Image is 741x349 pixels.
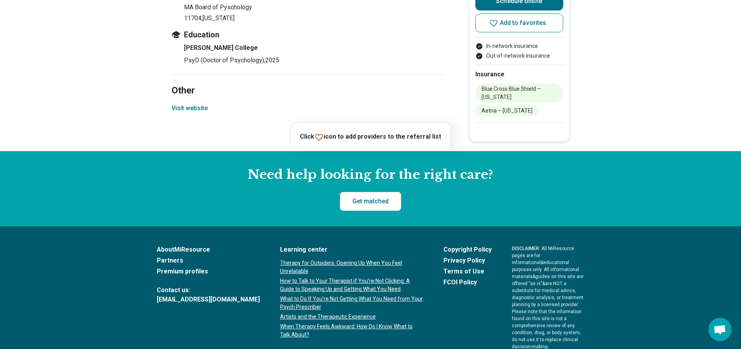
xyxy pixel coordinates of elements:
a: AboutMiResource [157,245,260,254]
li: Out-of-network insurance [475,52,563,60]
a: What to Do If You’re Not Getting What You Need from Your Psych Prescriber [280,295,423,311]
p: Click icon to add providers to the referral list [300,132,441,142]
a: Therapy for Outsiders: Opening Up When You Feel Unrelatable [280,259,423,275]
li: Aetna – [US_STATE] [475,106,539,116]
div: Open chat [708,318,732,341]
h3: Education [172,29,444,40]
h2: Need help looking for the right care? [6,167,735,183]
p: PsyD (Doctor of Psychology) , 2025 [184,56,444,65]
h2: Other [172,65,444,97]
h4: [PERSON_NAME] College [184,43,444,53]
p: MA Board of Pyschology [184,3,444,12]
a: Partners [157,256,260,265]
span: DISCLAIMER [512,246,539,251]
a: Artists and the Therapeutic Experience [280,313,423,321]
h2: Insurance [475,70,563,79]
span: Contact us: [157,286,260,295]
a: Copyright Policy [443,245,492,254]
span: , [US_STATE] [201,14,235,22]
a: Get matched [340,192,401,211]
li: In-network insurance [475,42,563,50]
p: 11704 [184,14,444,23]
li: Blue Cross Blue Shield – [US_STATE] [475,84,563,102]
button: Add to favorites [475,14,563,32]
a: Learning center [280,245,423,254]
a: When Therapy Feels Awkward: How Do I Know What to Talk About? [280,323,423,339]
ul: Payment options [475,42,563,60]
a: Premium profiles [157,267,260,276]
a: Privacy Policy [443,256,492,265]
a: FCOI Policy [443,278,492,287]
a: How to Talk to Your Therapist if You’re Not Clicking: A Guide to Speaking Up and Getting What You... [280,277,423,293]
a: [EMAIL_ADDRESS][DOMAIN_NAME] [157,295,260,304]
button: Visit website [172,104,208,113]
a: Terms of Use [443,267,492,276]
span: Add to favorites [500,20,547,26]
